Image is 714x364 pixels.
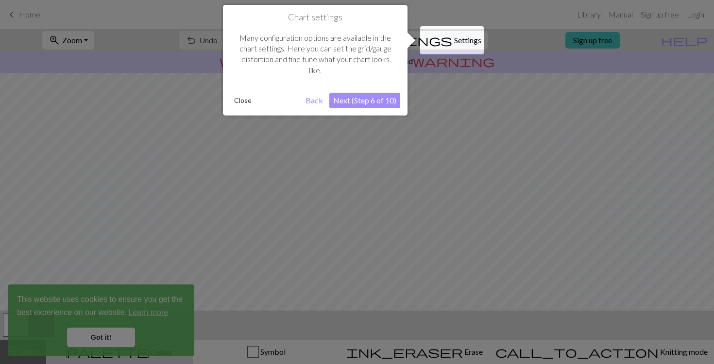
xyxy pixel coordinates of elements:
[230,12,400,23] h1: Chart settings
[302,93,327,108] button: Back
[329,93,400,108] button: Next (Step 6 of 10)
[230,23,400,86] div: Many configuration options are available in the chart settings. Here you can set the grid/gauge d...
[223,5,408,116] div: Chart settings
[230,93,255,108] button: Close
